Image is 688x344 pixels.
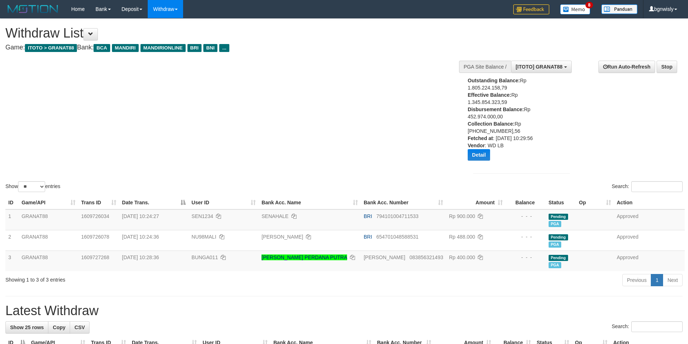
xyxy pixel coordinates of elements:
[549,241,561,248] span: Marked by bgnzaza
[191,234,216,240] span: NU98MALI
[410,254,443,260] span: Copy 083856321493 to clipboard
[5,304,683,318] h1: Latest Withdraw
[449,213,475,219] span: Rp 900.000
[5,209,19,230] td: 1
[468,78,520,83] b: Outstanding Balance:
[614,230,685,251] td: Approved
[376,234,419,240] span: Copy 654701048588531 to clipboard
[446,196,505,209] th: Amount: activate to sort column ascending
[509,254,543,261] div: - - -
[19,209,78,230] td: GRANAT88
[203,44,217,52] span: BNI
[81,213,109,219] span: 1609726034
[5,26,451,40] h1: Withdraw List
[509,233,543,240] div: - - -
[549,234,568,240] span: Pending
[576,196,614,209] th: Op: activate to sort column ascending
[5,44,451,51] h4: Game: Bank:
[614,196,685,209] th: Action
[219,44,229,52] span: ...
[364,234,372,240] span: BRI
[119,196,189,209] th: Date Trans.: activate to sort column descending
[81,234,109,240] span: 1609726078
[19,251,78,271] td: GRANAT88
[361,196,446,209] th: Bank Acc. Number: activate to sort column ascending
[25,44,77,52] span: ITOTO > GRANAT88
[516,64,563,70] span: [ITOTO] GRANAT88
[187,44,202,52] span: BRI
[18,181,45,192] select: Showentries
[598,61,655,73] a: Run Auto-Refresh
[70,321,90,334] a: CSV
[449,254,475,260] span: Rp 400.000
[468,92,511,98] b: Effective Balance:
[364,254,405,260] span: [PERSON_NAME]
[549,262,561,268] span: Marked by bgnwisly
[74,325,85,330] span: CSV
[189,196,259,209] th: User ID: activate to sort column ascending
[261,234,303,240] a: [PERSON_NAME]
[468,121,515,127] b: Collection Balance:
[631,181,683,192] input: Search:
[468,106,524,112] b: Disbursement Balance:
[449,234,475,240] span: Rp 488.000
[122,254,159,260] span: [DATE] 10:28:36
[468,143,485,148] b: Vendor
[663,274,683,286] a: Next
[259,196,361,209] th: Bank Acc. Name: activate to sort column ascending
[657,61,677,73] a: Stop
[468,135,493,141] b: Fetched at
[546,196,576,209] th: Status
[622,274,651,286] a: Previous
[112,44,139,52] span: MANDIRI
[5,273,281,283] div: Showing 1 to 3 of 3 entries
[191,213,213,219] span: SEN1234
[631,321,683,332] input: Search:
[261,254,347,260] a: [PERSON_NAME] PERDANA PUTRA
[122,213,159,219] span: [DATE] 10:24:27
[5,230,19,251] td: 2
[560,4,590,14] img: Button%20Memo.svg
[468,77,557,166] div: Rp 1.805.224.158,79 Rp 1.345.854.323,59 Rp 452.974.000,00 Rp [PHONE_NUMBER],56 : [DATE] 10:29:56 ...
[5,251,19,271] td: 3
[5,4,60,14] img: MOTION_logo.png
[81,254,109,260] span: 1609727268
[5,196,19,209] th: ID
[511,61,572,73] button: [ITOTO] GRANAT88
[94,44,110,52] span: BCA
[506,196,546,209] th: Balance
[614,251,685,271] td: Approved
[19,196,78,209] th: Game/API: activate to sort column ascending
[19,230,78,251] td: GRANAT88
[48,321,70,334] a: Copy
[468,149,490,161] button: Detail
[191,254,218,260] span: BUNGA011
[549,255,568,261] span: Pending
[513,4,549,14] img: Feedback.jpg
[612,321,683,332] label: Search:
[364,213,372,219] span: BRI
[601,4,637,14] img: panduan.png
[614,209,685,230] td: Approved
[585,2,593,8] span: 8
[5,181,60,192] label: Show entries
[376,213,419,219] span: Copy 794101004711533 to clipboard
[549,221,561,227] span: Marked by bgnzaza
[53,325,65,330] span: Copy
[140,44,186,52] span: MANDIRIONLINE
[78,196,119,209] th: Trans ID: activate to sort column ascending
[651,274,663,286] a: 1
[509,213,543,220] div: - - -
[261,213,289,219] a: SENAHALE
[122,234,159,240] span: [DATE] 10:24:36
[459,61,511,73] div: PGA Site Balance /
[549,214,568,220] span: Pending
[612,181,683,192] label: Search:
